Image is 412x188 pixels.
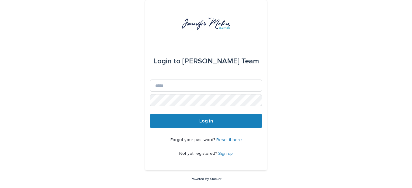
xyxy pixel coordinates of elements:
[182,15,230,33] img: wuAGYP89SDOeM5CITrc5
[190,177,221,181] a: Powered By Stacker
[170,138,216,142] span: Forgot your password?
[199,119,213,123] span: Log in
[216,138,242,142] a: Reset it here
[179,151,218,156] span: Not yet registered?
[153,58,180,65] span: Login to
[218,151,233,156] a: Sign up
[150,114,262,128] button: Log in
[153,53,259,70] div: [PERSON_NAME] Team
